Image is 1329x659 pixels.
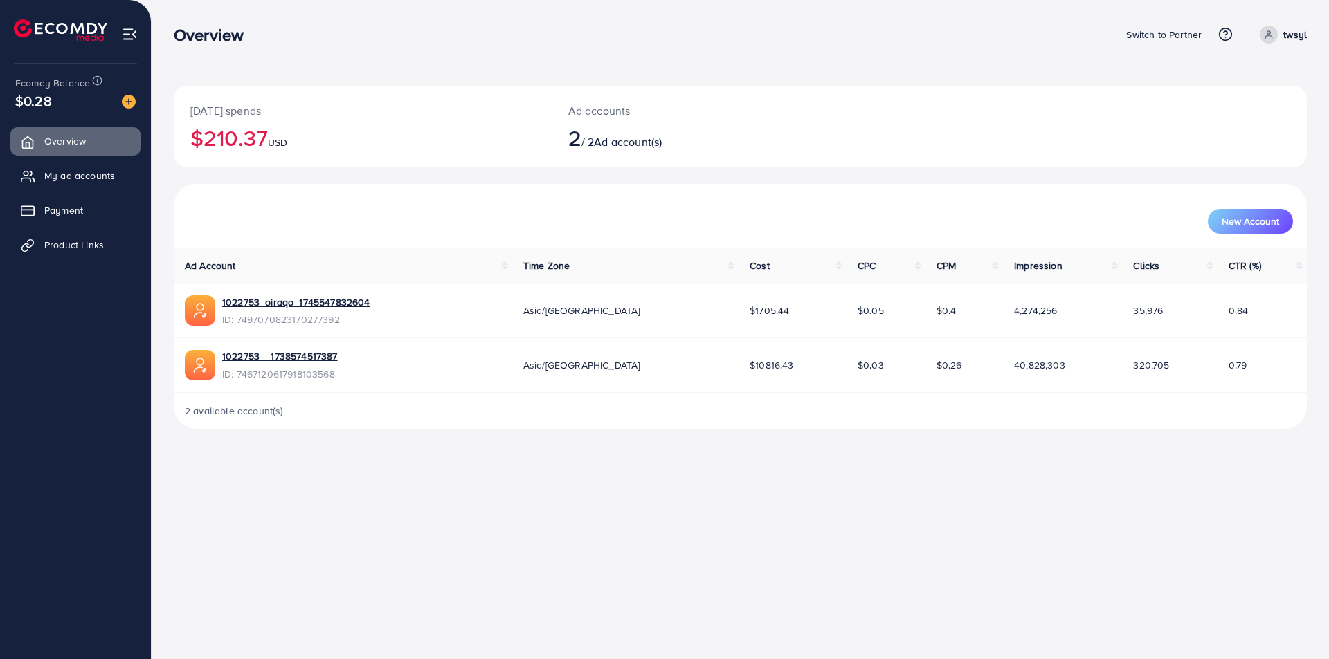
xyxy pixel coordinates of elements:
span: Ad Account [185,259,236,272]
a: twsyl [1254,26,1307,44]
span: $0.28 [15,91,52,111]
span: Time Zone [523,259,570,272]
span: My ad accounts [44,169,115,183]
span: CPC [858,259,876,272]
img: ic-ads-acc.e4c84228.svg [185,350,215,380]
span: Payment [44,203,83,217]
span: Product Links [44,238,104,252]
span: Cost [750,259,770,272]
span: $10816.43 [750,358,793,372]
button: New Account [1208,209,1293,234]
span: 0.79 [1229,358,1247,372]
p: twsyl [1283,26,1307,43]
span: Asia/[GEOGRAPHIC_DATA] [523,358,640,372]
p: [DATE] spends [190,102,535,119]
span: CPM [937,259,956,272]
a: 1022753_oiraqo_1745547832604 [222,295,370,309]
h2: / 2 [568,124,818,151]
span: $1705.44 [750,304,789,317]
span: ID: 7467120617918103568 [222,367,338,381]
span: 35,976 [1133,304,1163,317]
h3: Overview [174,25,255,45]
span: 40,828,303 [1014,358,1065,372]
h2: $210.37 [190,124,535,151]
img: menu [122,26,138,42]
a: Overview [10,127,141,155]
span: 320,705 [1133,358,1169,372]
span: ID: 7497070823170277392 [222,313,370,326]
span: $0.4 [937,304,957,317]
iframe: Chat [1270,597,1319,649]
a: My ad accounts [10,162,141,189]
span: 0.84 [1229,304,1249,317]
img: image [122,95,136,109]
span: 2 [568,122,581,154]
span: $0.26 [937,358,962,372]
span: USD [268,136,287,149]
span: Impression [1014,259,1063,272]
img: logo [14,19,107,41]
span: 4,274,256 [1014,304,1057,317]
span: $0.05 [858,304,884,317]
img: ic-ads-acc.e4c84228.svg [185,295,215,326]
span: 2 available account(s) [185,404,284,418]
a: Payment [10,196,141,224]
p: Switch to Partner [1126,26,1202,43]
span: Clicks [1133,259,1159,272]
span: Asia/[GEOGRAPHIC_DATA] [523,304,640,317]
span: New Account [1222,216,1279,226]
a: 1022753__1738574517387 [222,349,338,363]
span: Ad account(s) [594,134,662,149]
span: Ecomdy Balance [15,76,90,90]
span: CTR (%) [1229,259,1261,272]
a: Product Links [10,231,141,259]
span: $0.03 [858,358,884,372]
p: Ad accounts [568,102,818,119]
span: Overview [44,134,86,148]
